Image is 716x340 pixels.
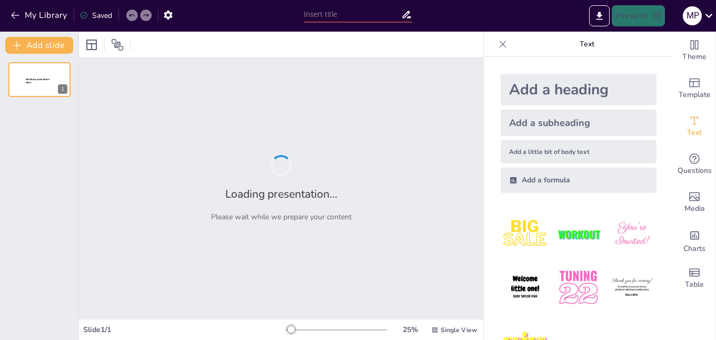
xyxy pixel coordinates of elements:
button: Present [612,5,664,26]
span: Template [679,89,711,101]
span: Charts [683,243,705,255]
div: Add a table [673,259,715,297]
div: Add images, graphics, shapes or video [673,183,715,221]
button: Export to PowerPoint [589,5,610,26]
p: Please wait while we prepare your content [211,212,352,222]
div: M P [683,6,702,25]
div: Layout [83,36,100,53]
img: 5.jpeg [554,263,603,312]
div: Add a little bit of body text [501,140,657,163]
button: Add slide [5,37,73,54]
h2: Loading presentation... [225,187,337,201]
div: 1 [8,62,71,97]
span: Single View [441,326,477,334]
input: Insert title [304,7,402,22]
div: 25 % [397,325,423,335]
img: 1.jpeg [501,210,550,259]
p: Text [511,32,663,57]
img: 2.jpeg [554,210,603,259]
div: Add ready made slides [673,70,715,108]
span: Table [685,279,704,290]
span: Questions [678,165,712,177]
button: My Library [8,7,72,24]
div: Add a heading [501,74,657,105]
div: Add a formula [501,168,657,193]
img: 6.jpeg [608,263,657,312]
div: Add a subheading [501,110,657,136]
img: 3.jpeg [608,210,657,259]
div: Get real-time input from your audience [673,145,715,183]
div: Add text boxes [673,108,715,145]
span: Theme [682,51,707,63]
span: Position [111,38,124,51]
div: Add charts and graphs [673,221,715,259]
div: Change the overall theme [673,32,715,70]
img: 4.jpeg [501,263,550,312]
div: 1 [58,84,67,94]
span: Text [687,127,702,139]
div: Slide 1 / 1 [83,325,286,335]
button: M P [683,5,702,26]
div: Saved [79,11,112,21]
span: Sendsteps presentation editor [26,78,49,84]
span: Media [684,203,705,215]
